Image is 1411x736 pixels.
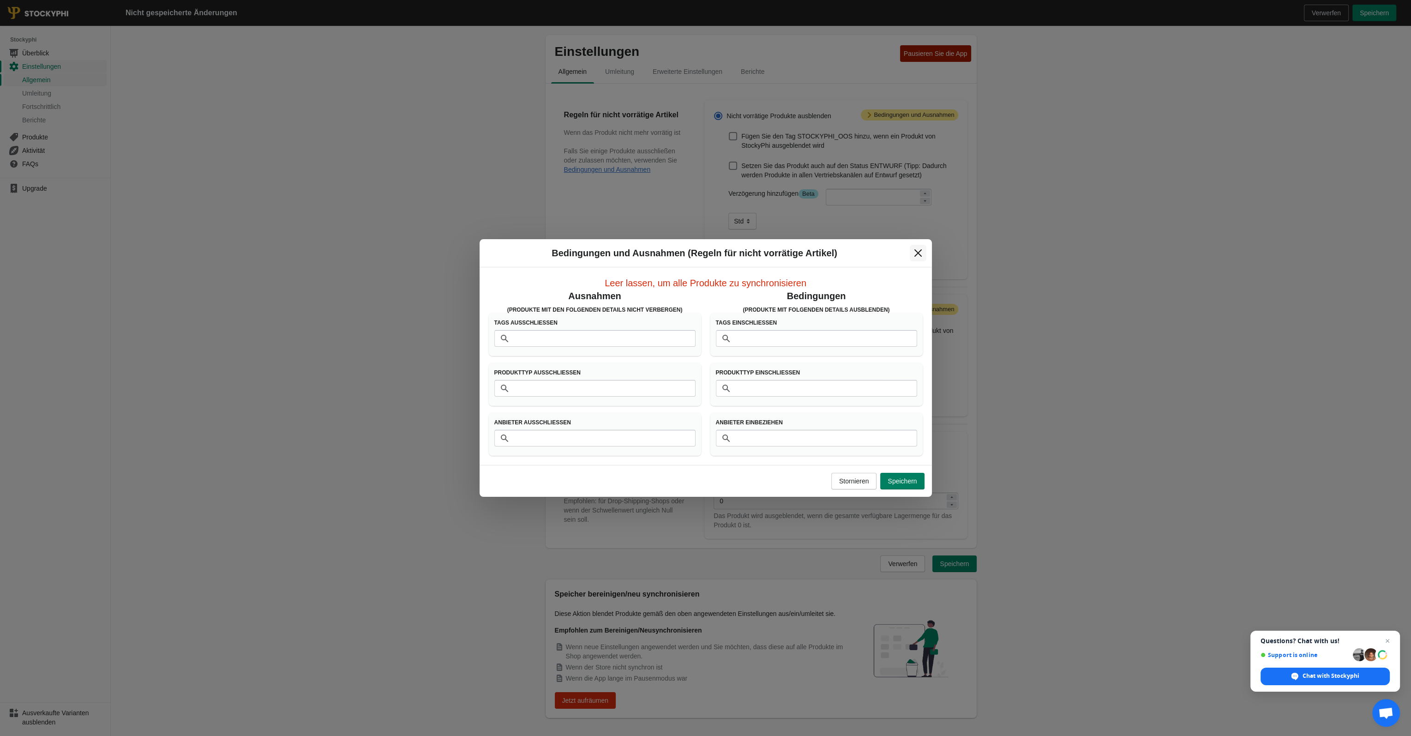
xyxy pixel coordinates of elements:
[880,473,924,489] button: Speichern
[1372,699,1400,727] div: Open chat
[716,419,917,426] h3: Anbieter einbeziehen
[494,419,571,426] font: Anbieter ausschließen
[489,306,701,314] h3: (Produkte mit den folgenden Details nicht verbergen)
[1382,635,1393,646] span: Close chat
[507,307,683,313] font: (Produkte mit den folgenden Details nicht verbergen)
[46,15,62,22] font: 4.0.25
[48,54,68,61] font: Domain
[1261,652,1350,658] span: Support is online
[716,369,800,376] font: Produkttyp einschließen
[716,419,783,426] font: Anbieter einbeziehen
[552,248,837,258] font: Bedingungen und Ausnahmen (Regeln für nicht vorrätige Artikel)
[100,54,159,61] font: Keywords nach Traffic
[716,319,917,326] h3: Tags einschließen
[15,24,22,31] img: website_grey.svg
[831,473,877,489] button: Stornieren
[716,369,917,376] h3: Produkttyp einschließen
[26,15,46,22] font: Version
[1261,668,1390,685] div: Chat with Stockyphi
[710,306,923,314] h3: (Produkte mit folgenden Details ausblenden)
[910,245,926,261] button: Schließen
[494,369,696,376] h3: Produkttyp ausschließen
[716,320,777,326] font: Tags einschließen
[494,419,696,426] h3: Anbieter ausschließen
[1261,637,1390,645] span: Questions? Chat with us!
[494,320,558,326] font: Tags ausschließen
[494,369,581,376] font: Produkttyp ausschließen
[15,15,22,22] img: logo_orange.svg
[24,24,102,31] font: Domäne: [DOMAIN_NAME]
[568,291,621,301] font: Ausnahmen
[1303,672,1359,680] span: Chat with Stockyphi
[90,54,97,61] img: tab_keywords_by_traffic_grey.svg
[888,477,917,485] font: Speichern
[494,319,696,326] h3: Tags ausschließen
[743,307,890,313] font: (Produkte mit folgenden Details ausblenden)
[787,291,846,301] font: Bedingungen
[605,278,806,288] font: Leer lassen, um alle Produkte zu synchronisieren
[37,54,45,61] img: tab_domain_overview_orange.svg
[839,477,869,485] font: Stornieren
